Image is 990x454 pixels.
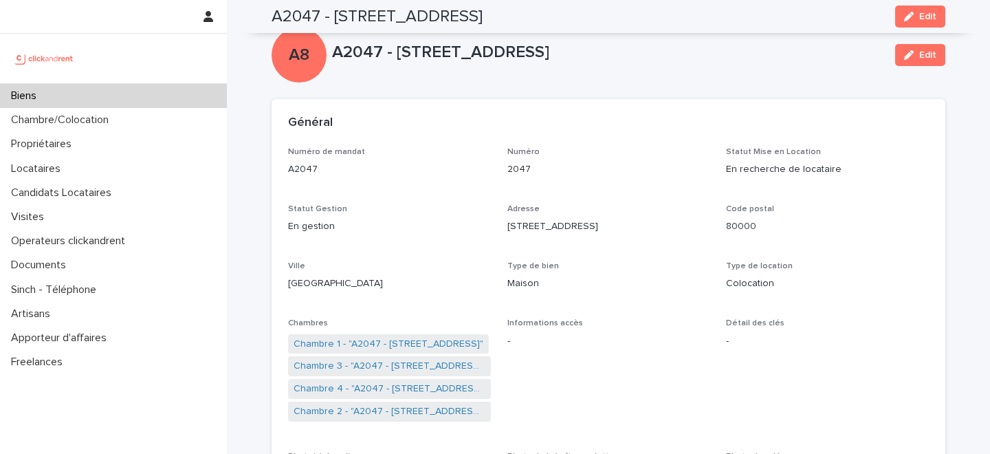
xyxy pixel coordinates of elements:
[288,162,491,177] p: A2047
[5,186,122,199] p: Candidats Locataires
[288,148,365,156] span: Numéro de mandat
[507,319,583,327] span: Informations accès
[294,404,485,419] a: Chambre 2 - "A2047 - [STREET_ADDRESS]"
[288,262,305,270] span: Ville
[294,382,485,396] a: Chambre 4 - "A2047 - [STREET_ADDRESS]"
[5,283,107,296] p: Sinch - Téléphone
[11,45,78,72] img: UCB0brd3T0yccxBKYDjQ
[507,205,540,213] span: Adresse
[5,356,74,369] p: Freelances
[726,205,774,213] span: Code postal
[507,219,710,234] p: [STREET_ADDRESS]
[5,113,120,127] p: Chambre/Colocation
[507,162,710,177] p: 2047
[5,210,55,224] p: Visites
[288,319,328,327] span: Chambres
[895,6,945,28] button: Edit
[5,138,82,151] p: Propriétaires
[288,116,333,131] h2: Général
[5,332,118,345] p: Apporteur d'affaires
[272,7,483,27] h2: A2047 - [STREET_ADDRESS]
[726,162,929,177] p: En recherche de locataire
[5,307,61,321] p: Artisans
[726,148,821,156] span: Statut Mise en Location
[5,162,71,175] p: Locataires
[726,219,929,234] p: 80000
[5,235,136,248] p: Operateurs clickandrent
[332,43,884,63] p: A2047 - [STREET_ADDRESS]
[895,44,945,66] button: Edit
[507,148,540,156] span: Numéro
[294,337,483,352] a: Chambre 1 - "A2047 - [STREET_ADDRESS]"
[726,334,929,349] p: -
[5,259,77,272] p: Documents
[507,262,559,270] span: Type de bien
[507,277,710,291] p: Maison
[288,277,491,291] p: [GEOGRAPHIC_DATA]
[726,262,793,270] span: Type de location
[726,277,929,291] p: Colocation
[294,359,485,374] a: Chambre 3 - "A2047 - [STREET_ADDRESS]"
[507,334,710,349] p: -
[288,219,491,234] p: En gestion
[288,205,347,213] span: Statut Gestion
[919,50,936,60] span: Edit
[726,319,784,327] span: Détail des clés
[919,12,936,21] span: Edit
[5,89,47,102] p: Biens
